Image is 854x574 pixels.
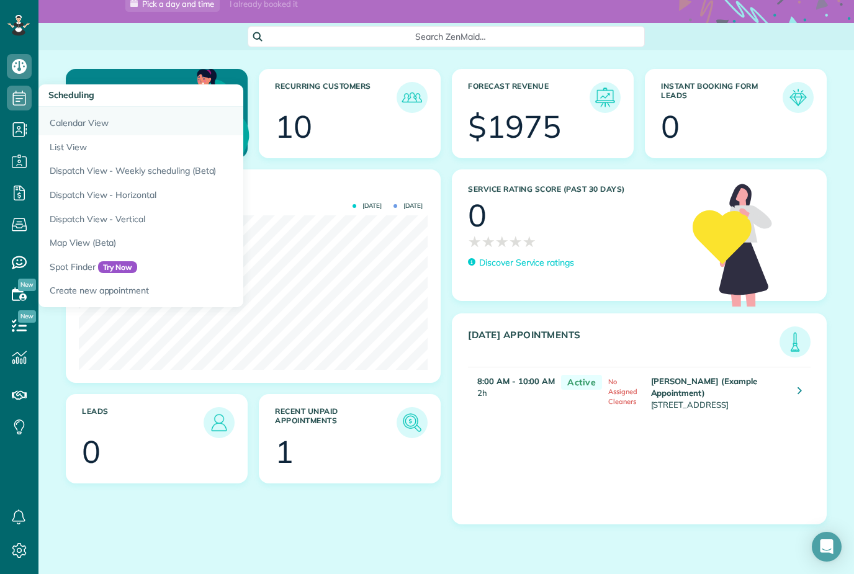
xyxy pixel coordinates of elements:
span: Try Now [98,261,138,274]
img: dashboard_welcome-42a62b7d889689a78055ac9021e634bf52bae3f8056760290aed330b23ab8690.png [132,55,252,175]
span: ★ [523,231,536,253]
a: Dispatch View - Vertical [38,207,349,231]
div: $1975 [468,111,561,142]
span: ★ [509,231,523,253]
a: Create new appointment [38,279,349,307]
img: icon_form_leads-04211a6a04a5b2264e4ee56bc0799ec3eb69b7e499cbb523a139df1d13a81ae0.png [786,85,811,110]
a: Map View (Beta) [38,231,349,255]
p: Discover Service ratings [479,256,574,269]
div: Open Intercom Messenger [812,532,842,562]
strong: [PERSON_NAME] (Example Appointment) [651,376,757,398]
h3: Recent unpaid appointments [275,407,397,438]
img: icon_unpaid_appointments-47b8ce3997adf2238b356f14209ab4cced10bd1f174958f3ca8f1d0dd7fffeee.png [400,410,425,435]
div: 1 [275,436,294,467]
h3: Recurring Customers [275,82,397,113]
span: Scheduling [48,89,94,101]
span: [DATE] [353,203,382,209]
span: No Assigned Cleaners [608,377,637,406]
span: ★ [482,231,495,253]
a: List View [38,135,349,159]
a: Calendar View [38,107,349,135]
a: Dispatch View - Horizontal [38,183,349,207]
div: 0 [82,436,101,467]
h3: [DATE] Appointments [468,330,780,357]
span: Active [561,375,602,390]
p: Welcome back, [PERSON_NAME]! [79,82,188,115]
img: icon_todays_appointments-901f7ab196bb0bea1936b74009e4eb5ffbc2d2711fa7634e0d609ed5ef32b18b.png [783,330,807,354]
img: icon_recurring_customers-cf858462ba22bcd05b5a5880d41d6543d210077de5bb9ebc9590e49fd87d84ed.png [400,85,425,110]
td: [STREET_ADDRESS] [648,367,788,417]
img: icon_leads-1bed01f49abd5b7fead27621c3d59655bb73ed531f8eeb49469d10e621d6b896.png [207,410,231,435]
a: Spot FinderTry Now [38,255,349,279]
strong: 8:00 AM - 10:00 AM [477,376,555,386]
span: ★ [468,231,482,253]
div: 10 [275,111,312,142]
img: icon_forecast_revenue-8c13a41c7ed35a8dcfafea3cbb826a0462acb37728057bba2d056411b612bbbe.png [593,85,618,110]
h3: Instant Booking Form Leads [661,82,783,113]
span: New [18,310,36,323]
div: 0 [661,111,680,142]
span: ★ [495,231,509,253]
h3: Service Rating score (past 30 days) [468,185,680,194]
h3: Forecast Revenue [468,82,590,113]
a: Discover Service ratings [468,256,574,269]
div: 0 [468,200,487,231]
td: 2h [468,367,555,417]
a: Dispatch View - Weekly scheduling (Beta) [38,159,349,183]
h3: Actual Revenue this month [82,186,428,197]
span: [DATE] [393,203,423,209]
h3: Leads [82,407,204,438]
span: New [18,279,36,291]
